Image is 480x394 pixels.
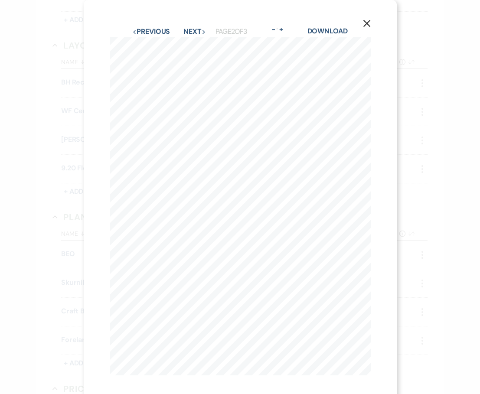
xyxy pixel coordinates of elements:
button: - [270,26,277,33]
button: Next [183,28,206,35]
p: Page 2 of 3 [216,26,247,37]
button: Previous [132,28,170,35]
a: Download [307,26,348,36]
button: + [278,26,284,33]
